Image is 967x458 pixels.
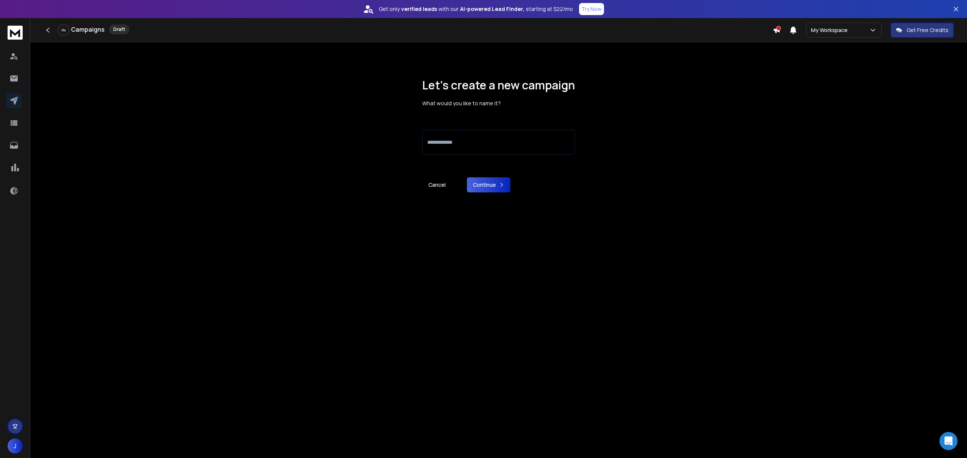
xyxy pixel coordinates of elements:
h1: Campaigns [71,25,105,34]
p: What would you like to name it? [422,100,575,107]
strong: AI-powered Lead Finder, [460,5,524,13]
button: Try Now [579,3,604,15]
strong: verified leads [401,5,437,13]
div: Open Intercom Messenger [939,432,958,450]
p: Get Free Credits [907,26,948,34]
img: logo [8,26,23,40]
h1: Let’s create a new campaign [422,78,575,92]
button: J [8,438,23,453]
p: My Workspace [811,26,851,34]
div: Draft [109,25,129,34]
p: Try Now [581,5,602,13]
a: Cancel [422,177,452,192]
button: Continue [467,177,510,192]
p: Get only with our starting at $22/mo [379,5,573,13]
p: 0 % [62,28,66,32]
button: Get Free Credits [891,23,954,38]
